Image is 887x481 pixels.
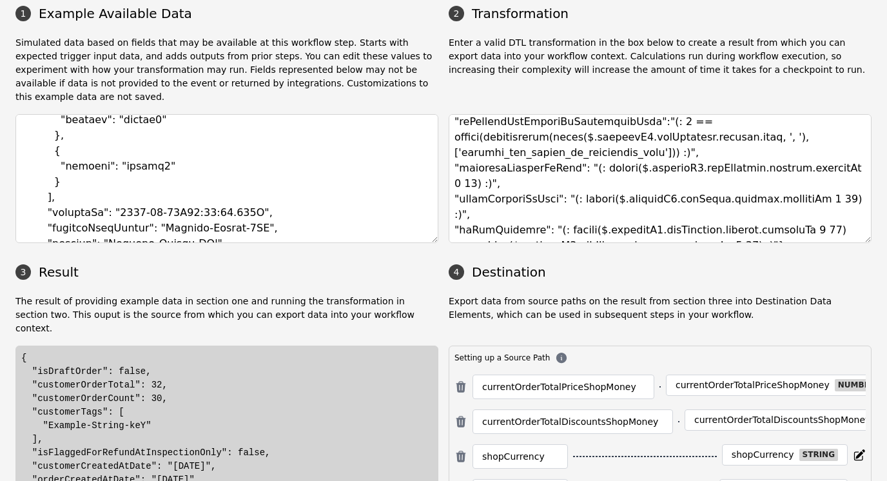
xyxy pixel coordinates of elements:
[15,114,438,243] textarea: { "lorem": { "ipsumdoLorsi": { "ametconsEc": "Adipisc-Elitse-DOE" }, "temporiNcididun": { "utlabo...
[15,262,438,282] h3: Result
[15,6,31,21] div: 1
[449,6,464,21] div: 2
[676,380,830,391] div: currentOrderTotalPriceShopMoney
[482,414,663,429] input: Enter a Source Path
[449,114,872,243] textarea: { "loremipSumdoLorsiTametConsEctet": "(: $.adipi.elitsedDoeiusModtem.incid_utlab_etd.magn_aliqu.e...
[799,449,838,461] div: string
[449,262,872,282] h3: Destination
[15,295,438,335] p: The result of providing example data in section one and running the transformation in section two...
[15,264,31,280] div: 3
[694,415,870,426] div: currentOrderTotalDiscountsShopMoney
[482,449,558,464] input: Enter a Source Path
[835,379,879,391] div: number
[482,379,645,395] input: Enter a Source Path
[449,264,464,280] div: 4
[449,4,872,23] h3: Transformation
[449,295,872,335] p: Export data from source paths on the result from section three into Destination Data Elements, wh...
[449,36,872,104] p: Enter a valid DTL transformation in the box below to create a result from which you can export da...
[732,449,794,461] div: shopCurrency
[454,351,866,364] div: Setting up a Source Path
[15,36,438,104] p: Simulated data based on fields that may be available at this workflow step. Starts with expected ...
[15,4,438,23] h3: Example Available Data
